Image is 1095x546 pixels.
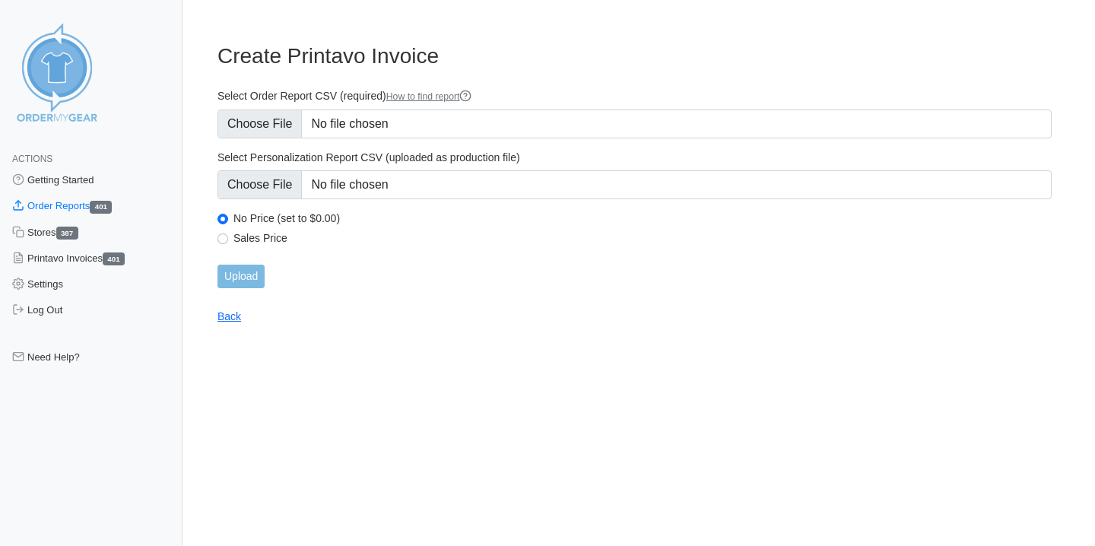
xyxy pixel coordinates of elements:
[90,201,112,214] span: 401
[217,265,265,288] input: Upload
[233,211,1052,225] label: No Price (set to $0.00)
[386,91,472,102] a: How to find report
[217,310,241,322] a: Back
[217,89,1052,103] label: Select Order Report CSV (required)
[217,43,1052,69] h3: Create Printavo Invoice
[233,231,1052,245] label: Sales Price
[12,154,52,164] span: Actions
[56,227,78,240] span: 387
[103,252,125,265] span: 401
[217,151,1052,164] label: Select Personalization Report CSV (uploaded as production file)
